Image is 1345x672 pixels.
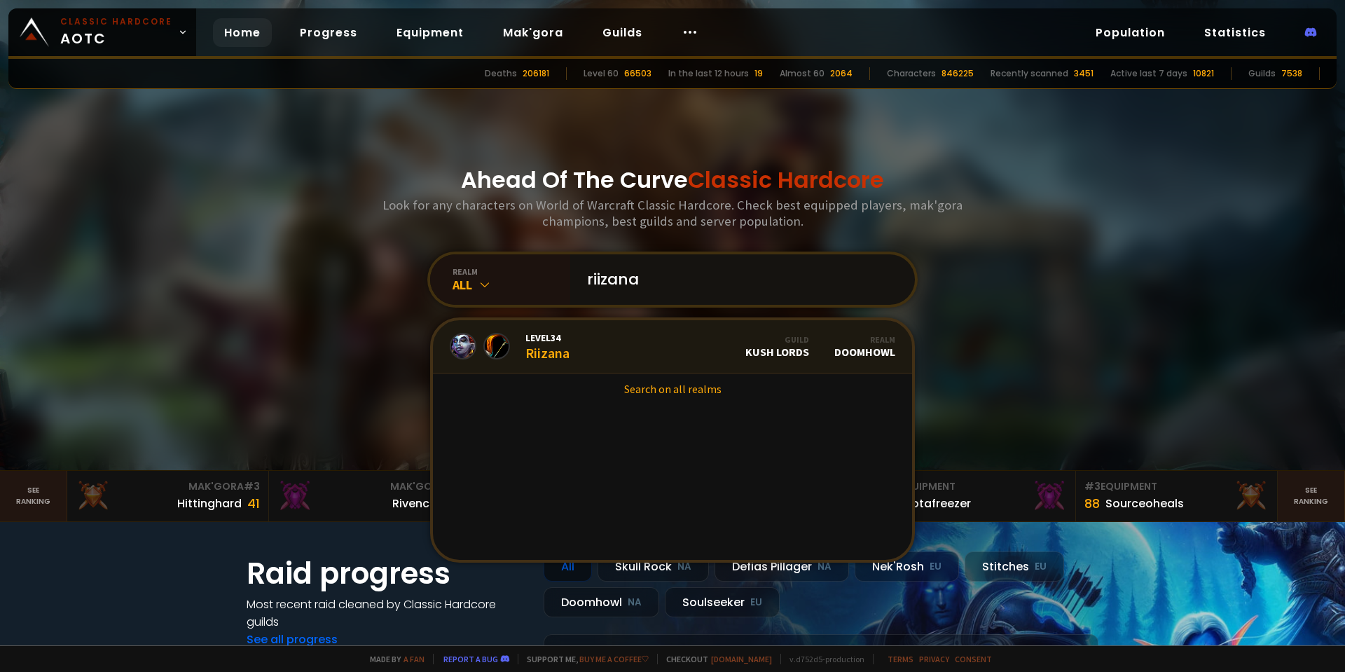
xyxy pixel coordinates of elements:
div: 41 [247,494,260,513]
a: a month agozgpetri on godDefias Pillager8 /90 [544,634,1098,671]
div: Guild [745,334,809,345]
a: a fan [403,654,425,664]
a: Mak'Gora#2Rivench100 [269,471,471,521]
div: Defias Pillager [715,551,849,582]
a: Classic HardcoreAOTC [8,8,196,56]
small: NA [677,560,691,574]
div: Guilds [1248,67,1276,80]
span: Support me, [518,654,649,664]
input: Search a character... [579,254,898,305]
small: EU [1035,560,1047,574]
span: Classic Hardcore [688,164,884,196]
a: Consent [955,654,992,664]
a: Privacy [919,654,949,664]
div: 206181 [523,67,549,80]
h1: Ahead Of The Curve [461,163,884,197]
h1: Raid progress [247,551,527,596]
div: Active last 7 days [1110,67,1187,80]
div: Notafreezer [904,495,971,512]
div: 3451 [1074,67,1094,80]
a: Search on all realms [433,373,912,404]
a: Progress [289,18,368,47]
div: Doomhowl [544,587,659,617]
small: NA [818,560,832,574]
span: # 3 [244,479,260,493]
div: Level 60 [584,67,619,80]
div: Characters [887,67,936,80]
a: Mak'gora [492,18,574,47]
span: AOTC [60,15,172,49]
div: Kush Lords [745,334,809,359]
div: Deaths [485,67,517,80]
div: Rivench [392,495,436,512]
div: Recently scanned [991,67,1068,80]
div: Realm [834,334,895,345]
a: #3Equipment88Sourceoheals [1076,471,1278,521]
small: EU [750,596,762,610]
h4: Most recent raid cleaned by Classic Hardcore guilds [247,596,527,631]
span: Made by [361,654,425,664]
div: 19 [754,67,763,80]
small: NA [628,596,642,610]
div: Riizana [525,331,570,362]
a: Seeranking [1278,471,1345,521]
div: 7538 [1281,67,1302,80]
a: Guilds [591,18,654,47]
div: 2064 [830,67,853,80]
small: EU [930,560,941,574]
div: Mak'Gora [277,479,462,494]
div: All [544,551,592,582]
div: 66503 [624,67,651,80]
a: Terms [888,654,913,664]
small: Classic Hardcore [60,15,172,28]
span: Checkout [657,654,772,664]
a: Level34RiizanaGuildKush LordsRealmDoomhowl [433,320,912,373]
a: [DOMAIN_NAME] [711,654,772,664]
a: Buy me a coffee [579,654,649,664]
a: See all progress [247,631,338,647]
div: 88 [1084,494,1100,513]
div: Nek'Rosh [855,551,959,582]
div: Skull Rock [598,551,709,582]
span: v. d752d5 - production [780,654,864,664]
div: Sourceoheals [1105,495,1184,512]
div: Equipment [883,479,1067,494]
div: In the last 12 hours [668,67,749,80]
div: Stitches [965,551,1064,582]
div: 846225 [941,67,974,80]
div: Hittinghard [177,495,242,512]
div: All [453,277,570,293]
a: Mak'Gora#3Hittinghard41 [67,471,269,521]
div: realm [453,266,570,277]
h3: Look for any characters on World of Warcraft Classic Hardcore. Check best equipped players, mak'g... [377,197,968,229]
div: Almost 60 [780,67,825,80]
a: Equipment [385,18,475,47]
span: Level 34 [525,331,570,344]
a: Home [213,18,272,47]
a: Report a bug [443,654,498,664]
span: # 3 [1084,479,1101,493]
a: Population [1084,18,1176,47]
a: Statistics [1193,18,1277,47]
div: Mak'Gora [76,479,260,494]
div: Doomhowl [834,334,895,359]
a: #2Equipment88Notafreezer [874,471,1076,521]
div: Soulseeker [665,587,780,617]
div: 10821 [1193,67,1214,80]
div: Equipment [1084,479,1269,494]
